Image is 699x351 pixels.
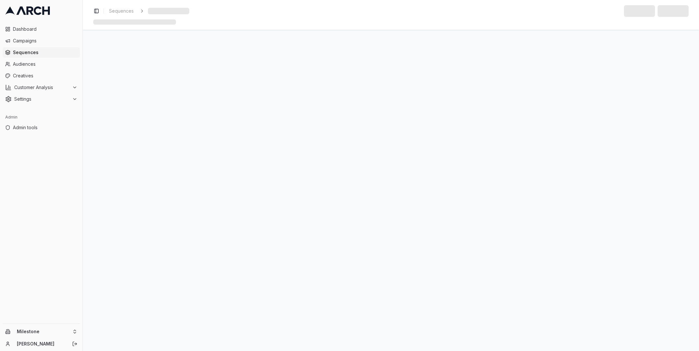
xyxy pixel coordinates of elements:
a: Audiences [3,59,80,69]
span: Audiences [13,61,77,67]
a: Sequences [3,47,80,58]
a: Creatives [3,71,80,81]
span: Admin tools [13,124,77,131]
span: Sequences [13,49,77,56]
a: Campaigns [3,36,80,46]
a: [PERSON_NAME] [17,341,65,347]
button: Log out [70,339,79,348]
span: Sequences [109,8,134,14]
span: Campaigns [13,38,77,44]
button: Milestone [3,326,80,337]
a: Admin tools [3,122,80,133]
span: Creatives [13,73,77,79]
a: Dashboard [3,24,80,34]
a: Sequences [106,6,136,16]
span: Settings [14,96,70,102]
span: Customer Analysis [14,84,70,91]
span: Dashboard [13,26,77,32]
span: Milestone [17,329,70,334]
button: Settings [3,94,80,104]
nav: breadcrumb [106,6,189,16]
button: Customer Analysis [3,82,80,93]
div: Admin [3,112,80,122]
